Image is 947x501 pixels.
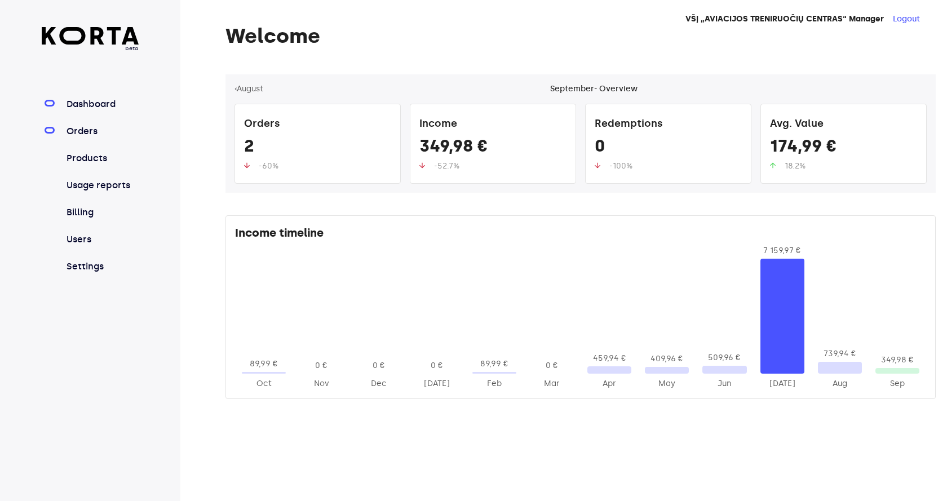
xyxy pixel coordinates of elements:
div: Income timeline [235,225,926,245]
div: 509,96 € [702,352,746,363]
span: -52.7% [434,161,459,171]
div: 409,96 € [645,353,689,365]
span: 18.2% [785,161,806,171]
img: up [244,162,250,169]
h1: Welcome [225,25,936,47]
div: 349,98 € [419,136,567,161]
div: 0 € [299,360,343,371]
div: 2025-Mar [530,378,574,389]
div: 2025-Apr [587,378,631,389]
div: Income [419,113,567,136]
div: 2025-Jan [415,378,459,389]
div: 2024-Nov [299,378,343,389]
a: Dashboard [64,97,139,111]
div: Orders [244,113,391,136]
img: up [419,162,425,169]
div: 0 [595,136,742,161]
div: 2024-Dec [357,378,401,389]
a: Settings [64,260,139,273]
div: 739,94 € [818,348,862,360]
img: Korta [42,27,139,45]
img: up [595,162,600,169]
div: 2025-Feb [472,378,516,389]
a: Products [64,152,139,165]
div: 2024-Oct [242,378,286,389]
img: up [770,162,776,169]
div: 349,98 € [875,354,919,366]
button: Logout [893,14,920,25]
button: ‹August [234,83,263,95]
a: Billing [64,206,139,219]
div: 174,99 € [770,136,917,161]
span: -60% [259,161,278,171]
div: Avg. Value [770,113,917,136]
a: Users [64,233,139,246]
div: 2025-Jul [760,378,804,389]
div: 7 159,97 € [760,245,804,256]
div: 2025-Jun [702,378,746,389]
strong: VŠĮ „AVIACIJOS TRENIRUOČIŲ CENTRAS“ Manager [685,14,884,24]
div: 0 € [530,360,574,371]
a: Usage reports [64,179,139,192]
a: beta [42,27,139,52]
div: 2 [244,136,391,161]
a: Orders [64,125,139,138]
div: September - Overview [550,83,638,95]
div: 89,99 € [242,358,286,370]
span: -100% [609,161,632,171]
div: 2025-Aug [818,378,862,389]
span: beta [42,45,139,52]
div: 459,94 € [587,353,631,364]
div: 2025-May [645,378,689,389]
div: 2025-Sep [875,378,919,389]
div: Redemptions [595,113,742,136]
div: 0 € [357,360,401,371]
div: 0 € [415,360,459,371]
div: 89,99 € [472,358,516,370]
